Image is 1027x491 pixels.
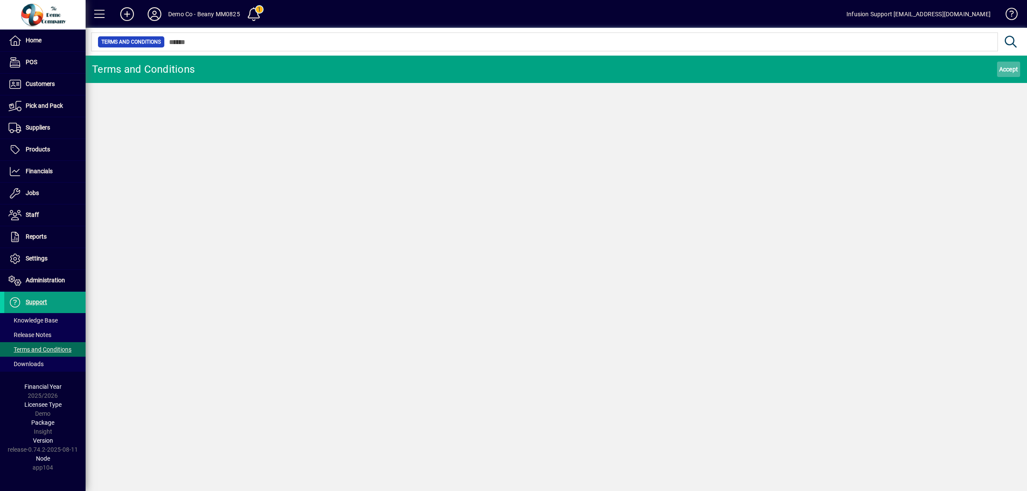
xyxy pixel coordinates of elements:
a: Knowledge Base [999,2,1016,30]
a: Administration [4,270,86,291]
span: Knowledge Base [9,317,58,324]
span: Administration [26,277,65,284]
span: Node [36,455,50,462]
button: Add [113,6,141,22]
span: Accept [999,62,1018,76]
a: Customers [4,74,86,95]
span: Jobs [26,189,39,196]
a: Downloads [4,357,86,371]
a: Financials [4,161,86,182]
span: Terms and Conditions [9,346,71,353]
a: Knowledge Base [4,313,86,328]
div: Terms and Conditions [92,62,195,76]
span: Release Notes [9,331,51,338]
a: Jobs [4,183,86,204]
span: Downloads [9,361,44,367]
span: Products [26,146,50,153]
a: Terms and Conditions [4,342,86,357]
span: Terms and Conditions [101,38,161,46]
div: Demo Co - Beany MM0825 [168,7,240,21]
span: Licensee Type [24,401,62,408]
span: POS [26,59,37,65]
span: Suppliers [26,124,50,131]
a: Settings [4,248,86,269]
span: Staff [26,211,39,218]
a: Products [4,139,86,160]
span: Settings [26,255,47,262]
a: Suppliers [4,117,86,139]
span: Support [26,299,47,305]
span: Reports [26,233,47,240]
a: Pick and Pack [4,95,86,117]
span: Customers [26,80,55,87]
a: Reports [4,226,86,248]
div: Infusion Support [EMAIL_ADDRESS][DOMAIN_NAME] [846,7,991,21]
span: Financial Year [24,383,62,390]
a: Release Notes [4,328,86,342]
button: Accept [997,62,1021,77]
span: Pick and Pack [26,102,63,109]
span: Version [33,437,53,444]
span: Package [31,419,54,426]
a: Staff [4,204,86,226]
a: Home [4,30,86,51]
span: Financials [26,168,53,175]
button: Profile [141,6,168,22]
a: POS [4,52,86,73]
span: Home [26,37,42,44]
